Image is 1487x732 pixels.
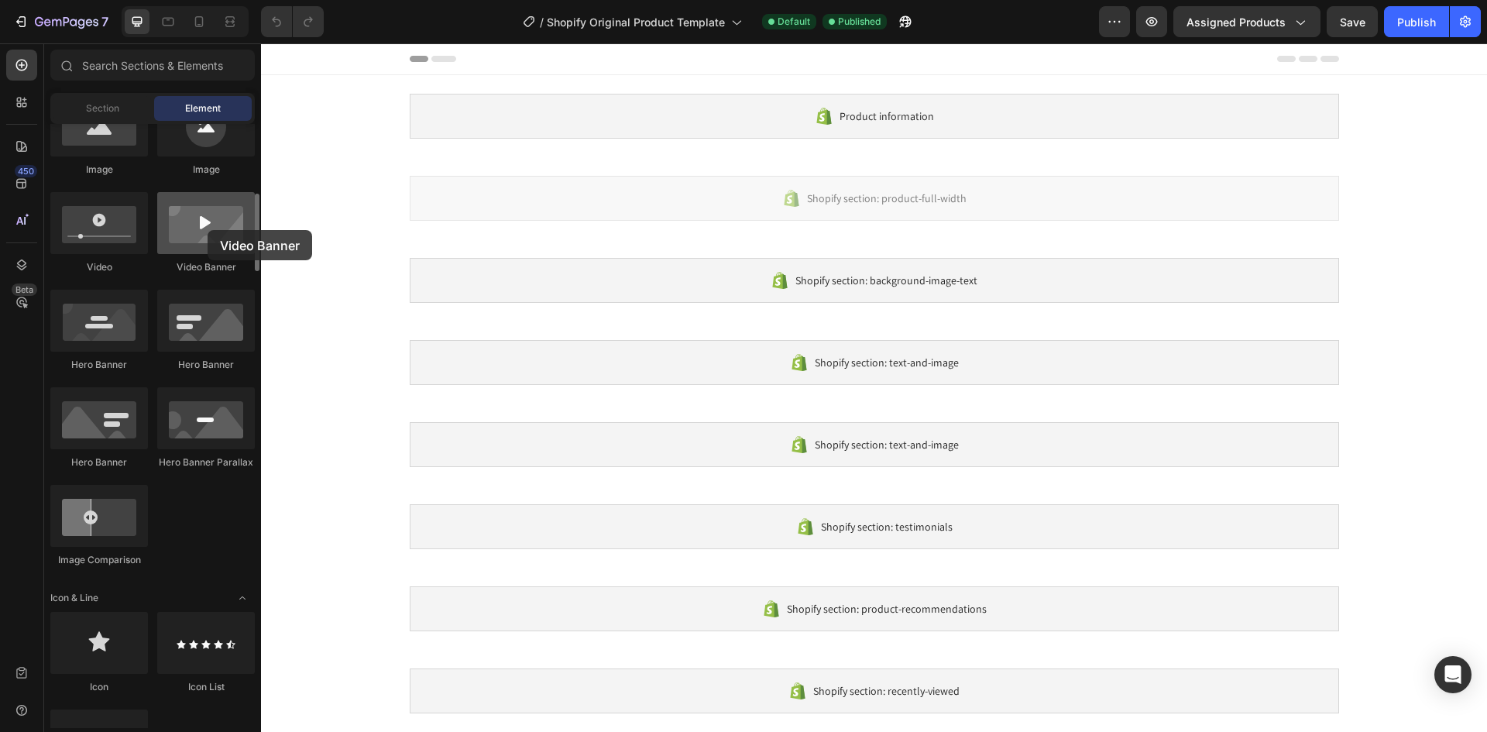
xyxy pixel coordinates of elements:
span: Element [185,101,221,115]
span: Product information [579,64,673,82]
span: Save [1340,15,1365,29]
span: Default [778,15,810,29]
div: Image [50,163,148,177]
button: Publish [1384,6,1449,37]
div: Hero Banner [50,358,148,372]
span: / [540,14,544,30]
div: Beta [12,284,37,296]
span: Shopify section: text-and-image [554,392,698,411]
div: Undo/Redo [261,6,324,37]
div: Video Banner [157,260,255,274]
input: Search Sections & Elements [50,50,255,81]
p: 7 [101,12,108,31]
button: 7 [6,6,115,37]
div: Publish [1397,14,1436,30]
div: Image Comparison [50,553,148,567]
div: Image [157,163,255,177]
div: Icon [50,680,148,694]
span: Published [838,15,881,29]
span: Shopify section: testimonials [560,474,692,493]
span: Toggle open [230,586,255,610]
div: Hero Banner [50,455,148,469]
iframe: Design area [261,43,1487,732]
div: Hero Banner [157,358,255,372]
span: Shopify section: text-and-image [554,310,698,328]
span: Section [86,101,119,115]
div: Hero Banner Parallax [157,455,255,469]
button: Assigned Products [1173,6,1320,37]
button: Save [1327,6,1378,37]
div: Video [50,260,148,274]
div: Icon List [157,680,255,694]
span: Shopify Original Product Template [547,14,725,30]
span: Icon & Line [50,591,98,605]
span: Shopify section: product-full-width [546,146,706,164]
span: Shopify section: recently-viewed [552,638,699,657]
span: Shopify section: product-recommendations [526,556,726,575]
span: Shopify section: background-image-text [534,228,716,246]
span: Assigned Products [1187,14,1286,30]
div: 450 [15,165,37,177]
div: Open Intercom Messenger [1434,656,1472,693]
